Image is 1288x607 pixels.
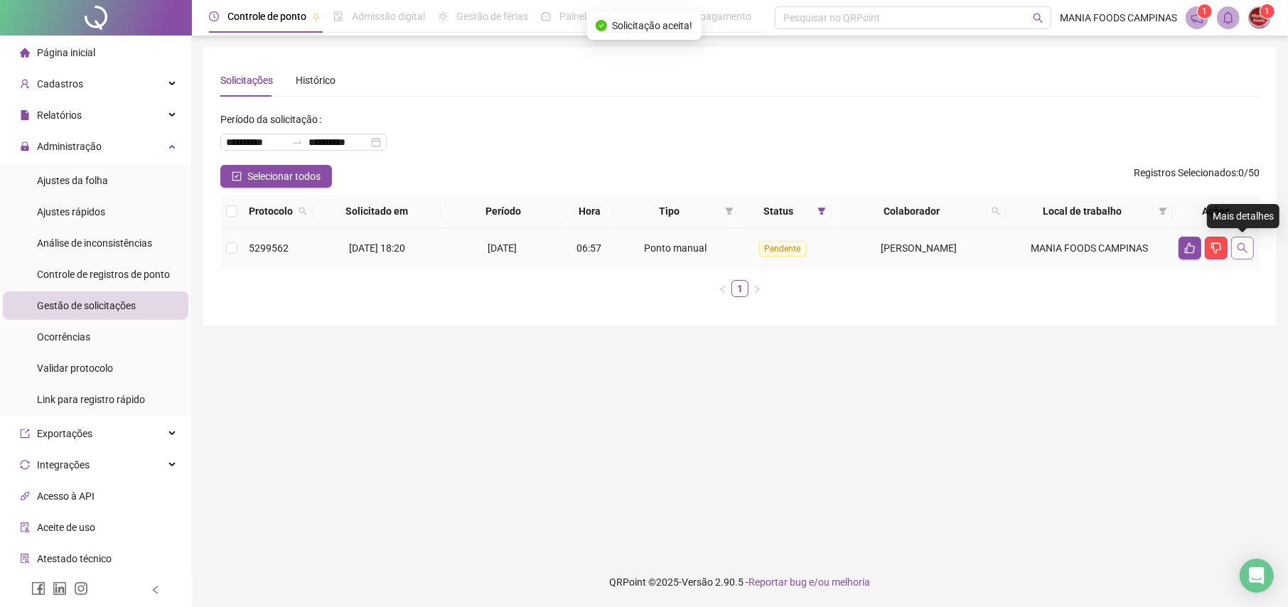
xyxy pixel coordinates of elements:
[37,206,105,217] span: Ajustes rápidos
[232,171,242,181] span: check-square
[37,175,108,186] span: Ajustes da folha
[37,300,136,311] span: Gestão de solicitações
[613,18,693,33] span: Solicitação aceita!
[1156,200,1170,222] span: filter
[1222,11,1235,24] span: bell
[881,242,957,254] span: [PERSON_NAME]
[192,557,1288,607] footer: QRPoint © 2025 - 2.90.5 -
[1159,207,1167,215] span: filter
[37,269,170,280] span: Controle de registros de ponto
[37,109,82,121] span: Relatórios
[1207,204,1279,228] div: Mais detalhes
[719,285,727,294] span: left
[20,110,30,120] span: file
[37,459,90,471] span: Integrações
[20,141,30,151] span: lock
[732,281,748,296] a: 1
[249,203,293,219] span: Protocolo
[20,460,30,470] span: sync
[1265,6,1270,16] span: 1
[291,136,303,148] span: to
[456,11,528,22] span: Gestão de férias
[247,168,321,184] span: Selecionar todos
[566,195,614,228] th: Hora
[1203,6,1208,16] span: 1
[1134,167,1236,178] span: Registros Selecionados
[731,280,748,297] li: 1
[1249,7,1270,28] img: 78011
[576,242,601,254] span: 06:57
[989,200,1003,222] span: search
[53,581,67,596] span: linkedin
[759,241,807,257] span: Pendente
[620,203,719,219] span: Tipo
[488,242,517,254] span: [DATE]
[714,280,731,297] button: left
[596,20,607,31] span: check-circle
[714,280,731,297] li: Página anterior
[37,362,113,374] span: Validar protocolo
[227,11,306,22] span: Controle de ponto
[37,141,102,152] span: Administração
[37,331,90,343] span: Ocorrências
[220,165,332,188] button: Selecionar todos
[313,195,441,228] th: Solicitado em
[296,200,310,222] span: search
[1191,11,1203,24] span: notification
[1179,203,1254,219] div: Ações
[1033,13,1043,23] span: search
[1211,242,1222,254] span: dislike
[1011,203,1153,219] span: Local de trabalho
[352,11,425,22] span: Admissão digital
[817,207,826,215] span: filter
[349,242,405,254] span: [DATE] 18:20
[682,576,714,588] span: Versão
[748,280,766,297] button: right
[1198,4,1212,18] sup: 1
[722,200,736,222] span: filter
[74,581,88,596] span: instagram
[37,553,112,564] span: Atestado técnico
[220,72,273,88] div: Solicitações
[745,203,812,219] span: Status
[20,79,30,89] span: user-add
[37,237,152,249] span: Análise de inconsistências
[291,136,303,148] span: swap-right
[20,491,30,501] span: api
[725,207,734,215] span: filter
[753,285,761,294] span: right
[1060,10,1177,26] span: MANIA FOODS CAMPINAS
[837,203,985,219] span: Colaborador
[249,242,289,254] span: 5299562
[312,13,321,21] span: pushpin
[333,11,343,21] span: file-done
[815,200,829,222] span: filter
[441,195,566,228] th: Período
[660,11,751,22] span: Folha de pagamento
[296,72,336,88] div: Histórico
[1260,4,1274,18] sup: Atualize o seu contato no menu Meus Dados
[37,522,95,533] span: Aceite de uso
[438,11,448,21] span: sun
[20,429,30,439] span: export
[20,522,30,532] span: audit
[559,11,615,22] span: Painel do DP
[37,428,92,439] span: Exportações
[220,108,327,131] label: Período da solicitação
[151,585,161,595] span: left
[644,242,707,254] span: Ponto manual
[1184,242,1196,254] span: like
[992,207,1000,215] span: search
[37,490,95,502] span: Acesso à API
[748,280,766,297] li: Próxima página
[20,48,30,58] span: home
[209,11,219,21] span: clock-circle
[1006,228,1173,269] td: MANIA FOODS CAMPINAS
[749,576,871,588] span: Reportar bug e/ou melhoria
[37,78,83,90] span: Cadastros
[1134,165,1260,188] span: : 0 / 50
[31,581,45,596] span: facebook
[1240,559,1274,593] div: Open Intercom Messenger
[541,11,551,21] span: dashboard
[37,394,145,405] span: Link para registro rápido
